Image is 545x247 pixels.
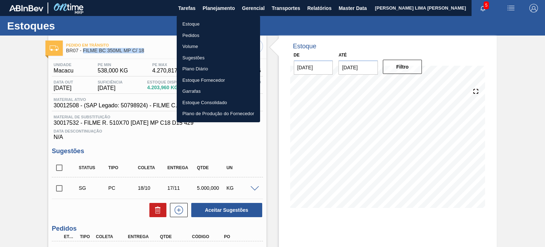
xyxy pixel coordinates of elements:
[177,41,260,52] a: Volume
[177,30,260,41] a: Pedidos
[177,63,260,75] a: Plano Diário
[177,108,260,119] a: Plano de Produção do Fornecedor
[177,18,260,30] a: Estoque
[177,52,260,64] a: Sugestões
[177,75,260,86] a: Estoque Fornecedor
[177,86,260,97] a: Garrafas
[177,97,260,108] a: Estoque Consolidado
